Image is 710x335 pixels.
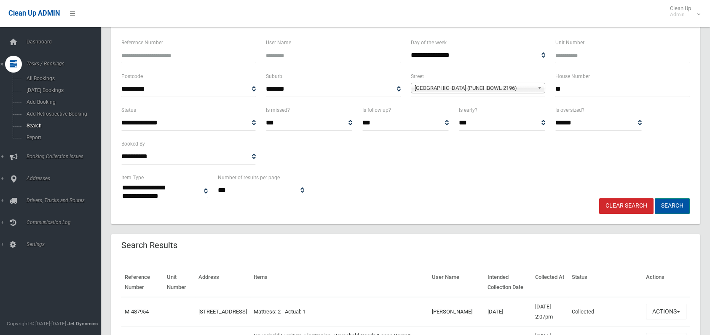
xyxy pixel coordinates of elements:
[198,308,247,315] a: [STREET_ADDRESS]
[8,9,60,17] span: Clean Up ADMIN
[121,268,163,297] th: Reference Number
[655,198,690,214] button: Search
[24,87,100,93] span: [DATE] Bookings
[121,139,145,149] label: Booked By
[459,105,477,115] label: Is early?
[250,297,428,327] td: Mattress: 2 - Actual: 1
[125,308,149,315] a: M-487954
[415,83,534,93] span: [GEOGRAPHIC_DATA] (PUNCHBOWL 2196)
[532,268,568,297] th: Collected At
[24,241,107,247] span: Settings
[24,176,107,181] span: Addresses
[532,297,568,327] td: [DATE] 2:07pm
[568,297,643,327] td: Collected
[24,123,100,129] span: Search
[121,38,163,47] label: Reference Number
[555,38,584,47] label: Unit Number
[24,111,100,117] span: Add Retrospective Booking
[121,72,143,81] label: Postcode
[568,268,643,297] th: Status
[24,76,100,81] span: All Bookings
[24,154,107,159] span: Booking Collection Issues
[111,237,188,254] header: Search Results
[362,105,391,115] label: Is follow up?
[643,268,690,297] th: Actions
[266,105,290,115] label: Is missed?
[24,219,107,225] span: Communication Log
[218,173,280,182] label: Number of results per page
[24,99,100,105] span: Add Booking
[411,72,424,81] label: Street
[666,5,699,18] span: Clean Up
[411,38,447,47] label: Day of the week
[484,297,532,327] td: [DATE]
[266,38,291,47] label: User Name
[195,268,250,297] th: Address
[266,72,282,81] label: Suburb
[484,268,532,297] th: Intended Collection Date
[67,321,98,327] strong: Jet Dynamics
[429,297,485,327] td: [PERSON_NAME]
[121,105,136,115] label: Status
[555,72,590,81] label: House Number
[555,105,584,115] label: Is oversized?
[429,268,485,297] th: User Name
[599,198,654,214] a: Clear Search
[646,304,686,319] button: Actions
[24,135,100,140] span: Report
[121,173,144,182] label: Item Type
[24,39,107,45] span: Dashboard
[24,197,107,203] span: Drivers, Trucks and Routes
[7,321,66,327] span: Copyright © [DATE]-[DATE]
[670,11,691,18] small: Admin
[24,61,107,67] span: Tasks / Bookings
[250,268,428,297] th: Items
[163,268,195,297] th: Unit Number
